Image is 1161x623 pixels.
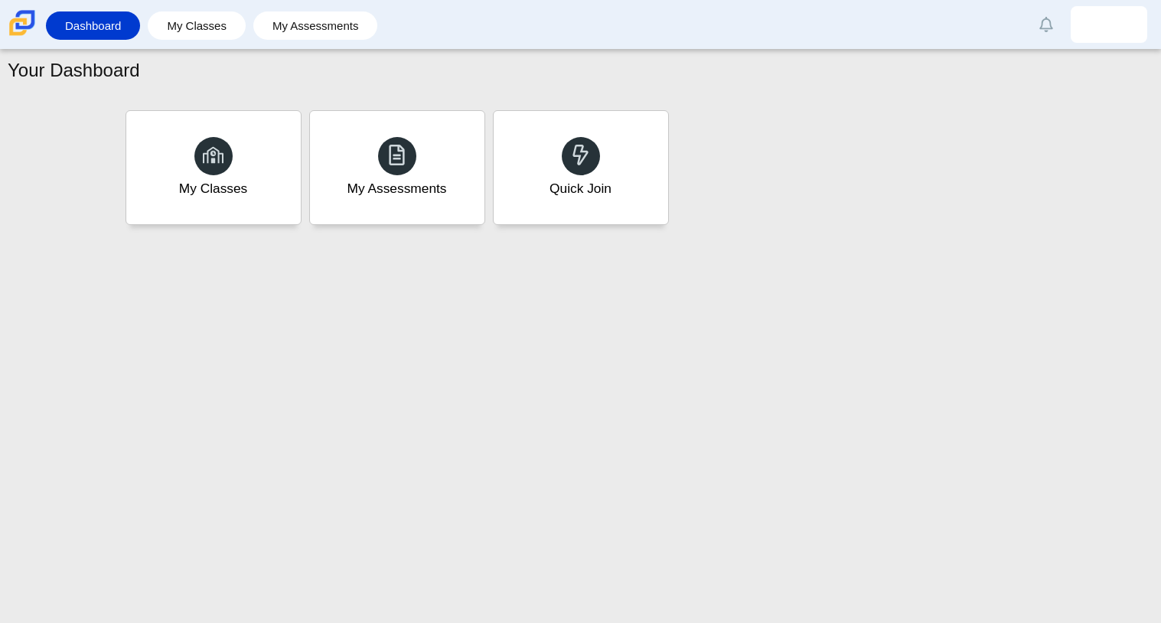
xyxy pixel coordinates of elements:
[126,110,302,225] a: My Classes
[155,11,238,40] a: My Classes
[179,179,248,198] div: My Classes
[54,11,132,40] a: Dashboard
[309,110,485,225] a: My Assessments
[1071,6,1147,43] a: danielle.mack.gA5N1Q
[493,110,669,225] a: Quick Join
[261,11,370,40] a: My Assessments
[8,57,140,83] h1: Your Dashboard
[6,7,38,39] img: Carmen School of Science & Technology
[6,28,38,41] a: Carmen School of Science & Technology
[347,179,447,198] div: My Assessments
[550,179,611,198] div: Quick Join
[1029,8,1063,41] a: Alerts
[1097,12,1121,37] img: danielle.mack.gA5N1Q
